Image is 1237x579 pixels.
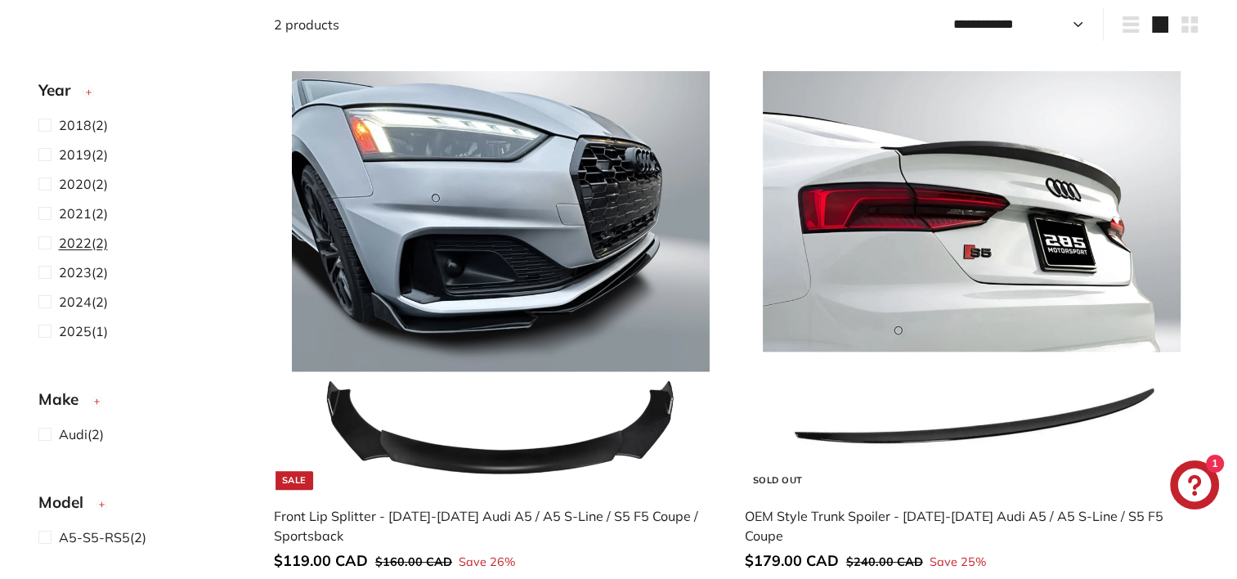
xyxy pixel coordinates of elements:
[59,145,108,164] span: (2)
[459,554,515,572] span: Save 26%
[930,554,986,572] span: Save 25%
[59,529,130,545] span: A5-S5-RS5
[59,424,104,444] span: (2)
[276,471,313,490] div: Sale
[59,233,108,253] span: (2)
[274,15,737,34] div: 2 products
[59,204,108,223] span: (2)
[274,551,368,570] span: $119.00 CAD
[38,388,91,411] span: Make
[59,235,92,251] span: 2022
[745,551,839,570] span: $179.00 CAD
[59,294,92,310] span: 2024
[846,554,923,569] span: $240.00 CAD
[746,471,809,490] div: Sold Out
[1165,460,1224,514] inbox-online-store-chat: Shopify online store chat
[59,205,92,222] span: 2021
[38,491,96,514] span: Model
[59,115,108,135] span: (2)
[38,74,248,114] button: Year
[59,263,108,282] span: (2)
[59,264,92,281] span: 2023
[59,321,108,341] span: (1)
[274,506,712,545] div: Front Lip Splitter - [DATE]-[DATE] Audi A5 / A5 S-Line / S5 F5 Coupe / Sportsback
[38,486,248,527] button: Model
[375,554,452,569] span: $160.00 CAD
[59,117,92,133] span: 2018
[59,146,92,163] span: 2019
[59,323,92,339] span: 2025
[59,527,146,547] span: (2)
[38,79,83,102] span: Year
[38,383,248,424] button: Make
[59,426,87,442] span: Audi
[59,176,92,192] span: 2020
[59,292,108,312] span: (2)
[59,174,108,194] span: (2)
[745,506,1183,545] div: OEM Style Trunk Spoiler - [DATE]-[DATE] Audi A5 / A5 S-Line / S5 F5 Coupe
